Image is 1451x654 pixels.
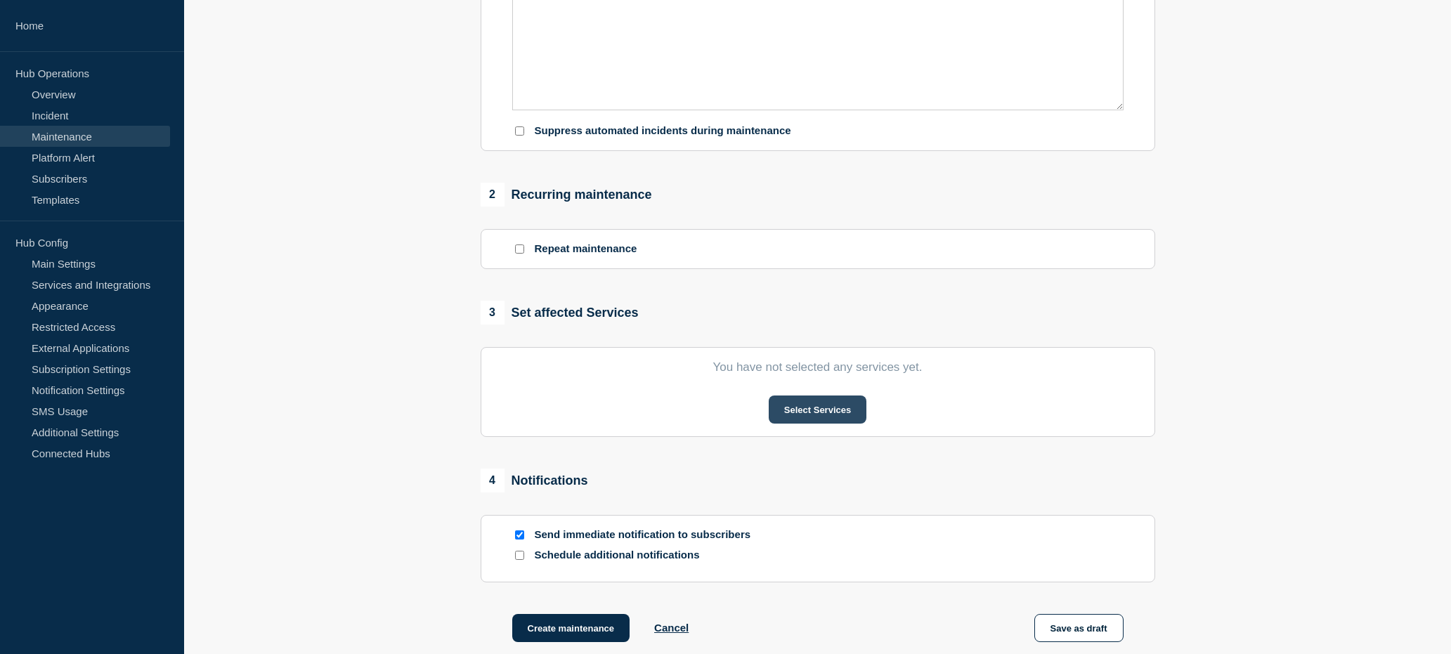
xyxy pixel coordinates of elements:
button: Select Services [769,395,866,424]
span: 2 [481,183,505,207]
button: Create maintenance [512,614,630,642]
div: Set affected Services [481,301,639,325]
div: Notifications [481,469,588,492]
input: Schedule additional notifications [515,551,524,560]
p: Schedule additional notifications [535,549,760,562]
p: You have not selected any services yet. [512,360,1124,374]
p: Suppress automated incidents during maintenance [535,124,791,138]
span: 4 [481,469,505,492]
button: Cancel [654,622,689,634]
div: Recurring maintenance [481,183,652,207]
p: Send immediate notification to subscribers [535,528,760,542]
input: Send immediate notification to subscribers [515,530,524,539]
input: Repeat maintenance [515,244,524,254]
span: 3 [481,301,505,325]
input: Suppress automated incidents during maintenance [515,126,524,136]
p: Repeat maintenance [535,242,637,256]
button: Save as draft [1034,614,1124,642]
